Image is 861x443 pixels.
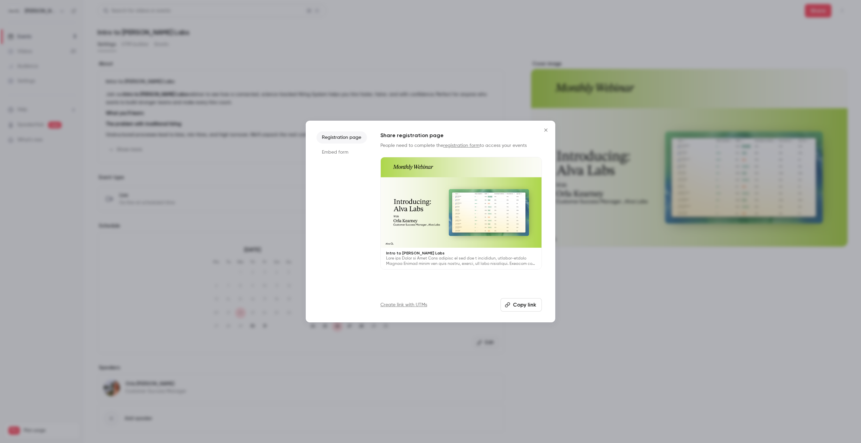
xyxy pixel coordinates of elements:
[443,143,480,148] a: registration form
[380,131,542,139] h1: Share registration page
[316,146,367,158] li: Embed form
[539,123,553,137] button: Close
[380,157,542,270] a: Intro to [PERSON_NAME] LabsLore ips Dolor si Amet Cons adipisc el sed doe t incididun, utlabor-et...
[386,256,536,267] p: Lore ips Dolor si Amet Cons adipisc el sed doe t incididun, utlabor-etdolo Magnaa Enimad minim ve...
[380,301,427,308] a: Create link with UTMs
[386,250,536,256] p: Intro to [PERSON_NAME] Labs
[380,142,542,149] p: People need to complete the to access your events
[500,298,542,312] button: Copy link
[316,131,367,144] li: Registration page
